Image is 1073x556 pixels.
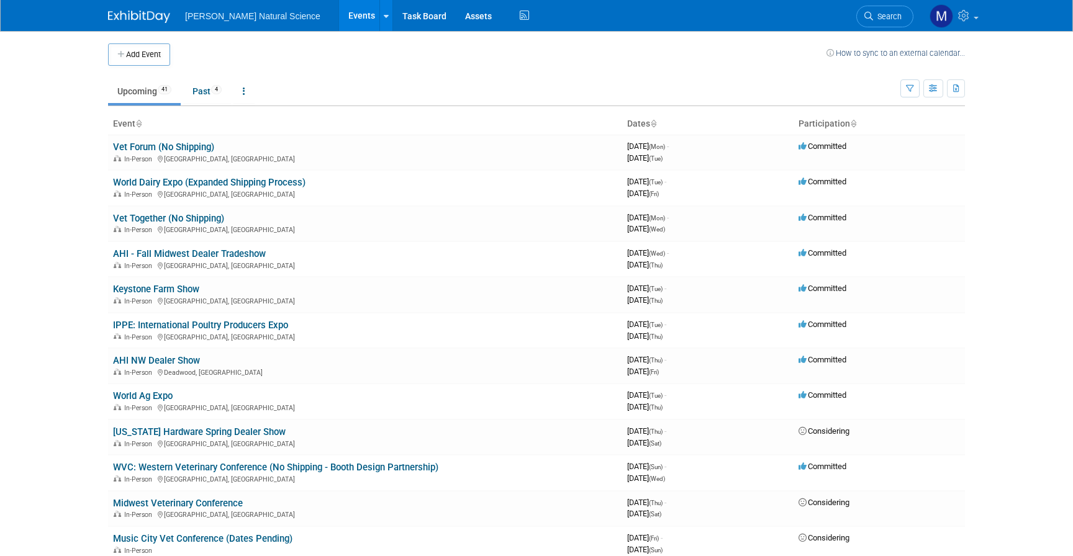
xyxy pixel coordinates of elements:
[667,141,669,151] span: -
[664,426,666,436] span: -
[114,511,121,517] img: In-Person Event
[649,535,659,542] span: (Fri)
[649,500,663,506] span: (Thu)
[649,179,663,186] span: (Tue)
[799,533,849,542] span: Considering
[113,260,617,270] div: [GEOGRAPHIC_DATA], [GEOGRAPHIC_DATA]
[649,155,663,162] span: (Tue)
[873,12,902,21] span: Search
[114,226,121,232] img: In-Person Event
[627,367,659,376] span: [DATE]
[114,369,121,375] img: In-Person Event
[158,85,171,94] span: 41
[649,333,663,340] span: (Thu)
[124,511,156,519] span: In-Person
[627,224,665,233] span: [DATE]
[113,473,617,483] div: [GEOGRAPHIC_DATA], [GEOGRAPHIC_DATA]
[627,189,659,198] span: [DATE]
[649,440,661,447] span: (Sat)
[850,119,856,128] a: Sort by Participation Type
[113,320,288,331] a: IPPE: International Poultry Producers Expo
[649,475,665,482] span: (Wed)
[113,153,617,163] div: [GEOGRAPHIC_DATA], [GEOGRAPHIC_DATA]
[113,367,617,377] div: Deadwood, [GEOGRAPHIC_DATA]
[113,284,199,295] a: Keystone Farm Show
[622,114,794,135] th: Dates
[113,498,243,509] a: Midwest Veterinary Conference
[627,213,669,222] span: [DATE]
[664,462,666,471] span: -
[649,357,663,364] span: (Thu)
[627,533,663,542] span: [DATE]
[627,248,669,258] span: [DATE]
[627,141,669,151] span: [DATE]
[113,402,617,412] div: [GEOGRAPHIC_DATA], [GEOGRAPHIC_DATA]
[799,213,846,222] span: Committed
[664,355,666,364] span: -
[108,43,170,66] button: Add Event
[114,475,121,482] img: In-Person Event
[799,498,849,507] span: Considering
[113,189,617,199] div: [GEOGRAPHIC_DATA], [GEOGRAPHIC_DATA]
[124,547,156,555] span: In-Person
[826,48,965,58] a: How to sync to an external calendar...
[799,248,846,258] span: Committed
[114,297,121,303] img: In-Person Event
[113,224,617,234] div: [GEOGRAPHIC_DATA], [GEOGRAPHIC_DATA]
[114,333,121,339] img: In-Person Event
[627,153,663,163] span: [DATE]
[627,545,663,554] span: [DATE]
[114,155,121,161] img: In-Person Event
[108,11,170,23] img: ExhibitDay
[649,392,663,399] span: (Tue)
[124,475,156,483] span: In-Person
[649,428,663,435] span: (Thu)
[113,390,173,401] a: World Ag Expo
[799,320,846,329] span: Committed
[183,79,231,103] a: Past4
[649,191,659,197] span: (Fri)
[113,355,200,366] a: AHI NW Dealer Show
[664,498,666,507] span: -
[667,248,669,258] span: -
[113,331,617,341] div: [GEOGRAPHIC_DATA], [GEOGRAPHIC_DATA]
[627,355,666,364] span: [DATE]
[649,143,665,150] span: (Mon)
[124,369,156,377] span: In-Person
[649,404,663,411] span: (Thu)
[135,119,142,128] a: Sort by Event Name
[124,191,156,199] span: In-Person
[799,426,849,436] span: Considering
[185,11,320,21] span: [PERSON_NAME] Natural Science
[124,155,156,163] span: In-Person
[113,213,224,224] a: Vet Together (No Shipping)
[627,498,666,507] span: [DATE]
[114,404,121,410] img: In-Person Event
[649,215,665,222] span: (Mon)
[211,85,222,94] span: 4
[124,404,156,412] span: In-Person
[113,426,286,437] a: [US_STATE] Hardware Spring Dealer Show
[649,262,663,269] span: (Thu)
[799,177,846,186] span: Committed
[649,297,663,304] span: (Thu)
[649,250,665,257] span: (Wed)
[627,331,663,341] span: [DATE]
[124,333,156,341] span: In-Person
[649,369,659,375] span: (Fri)
[113,141,214,153] a: Vet Forum (No Shipping)
[627,260,663,269] span: [DATE]
[799,462,846,471] span: Committed
[627,402,663,411] span: [DATE]
[799,284,846,293] span: Committed
[649,226,665,233] span: (Wed)
[113,438,617,448] div: [GEOGRAPHIC_DATA], [GEOGRAPHIC_DATA]
[124,262,156,270] span: In-Person
[799,390,846,400] span: Committed
[113,177,306,188] a: World Dairy Expo (Expanded Shipping Process)
[664,284,666,293] span: -
[113,533,292,544] a: Music City Vet Conference (Dates Pending)
[664,177,666,186] span: -
[627,473,665,483] span: [DATE]
[627,426,666,436] span: [DATE]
